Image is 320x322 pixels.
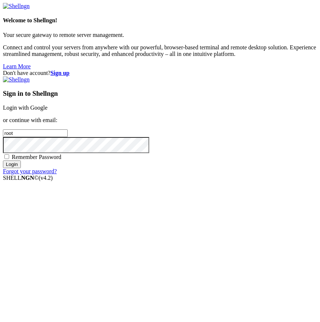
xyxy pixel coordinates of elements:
a: Forgot your password? [3,168,57,174]
input: Login [3,160,21,168]
p: or continue with email: [3,117,317,124]
div: Don't have account? [3,70,317,76]
p: Connect and control your servers from anywhere with our powerful, browser-based terminal and remo... [3,44,317,57]
input: Email address [3,129,68,137]
span: SHELL © [3,175,53,181]
input: Remember Password [4,154,9,159]
a: Learn More [3,63,31,69]
p: Your secure gateway to remote server management. [3,32,317,38]
span: 4.2.0 [39,175,53,181]
img: Shellngn [3,76,30,83]
h4: Welcome to Shellngn! [3,17,317,24]
b: NGN [21,175,34,181]
h3: Sign in to Shellngn [3,90,317,98]
a: Sign up [50,70,69,76]
img: Shellngn [3,3,30,10]
a: Login with Google [3,105,48,111]
span: Remember Password [12,154,61,160]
